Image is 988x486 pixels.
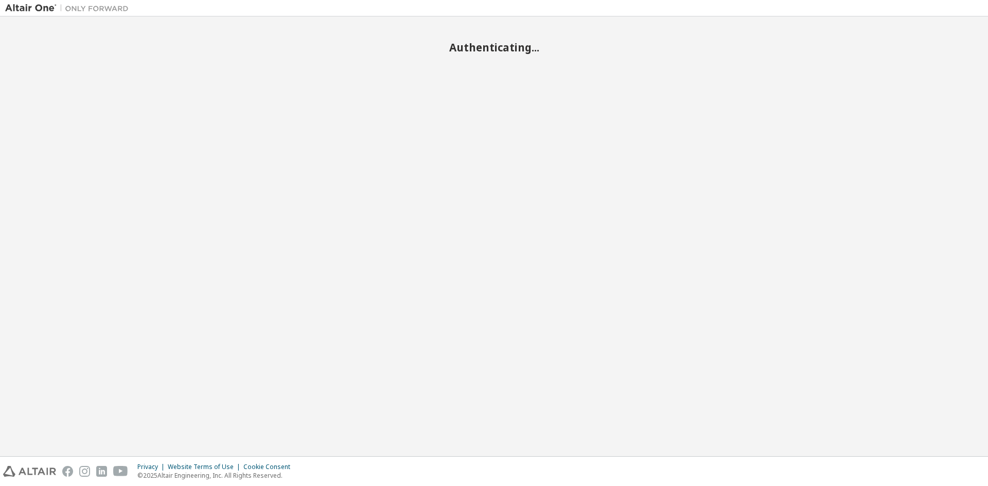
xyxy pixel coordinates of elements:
[79,466,90,477] img: instagram.svg
[168,463,243,471] div: Website Terms of Use
[3,466,56,477] img: altair_logo.svg
[96,466,107,477] img: linkedin.svg
[5,41,983,54] h2: Authenticating...
[62,466,73,477] img: facebook.svg
[243,463,296,471] div: Cookie Consent
[5,3,134,13] img: Altair One
[113,466,128,477] img: youtube.svg
[137,463,168,471] div: Privacy
[137,471,296,480] p: © 2025 Altair Engineering, Inc. All Rights Reserved.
